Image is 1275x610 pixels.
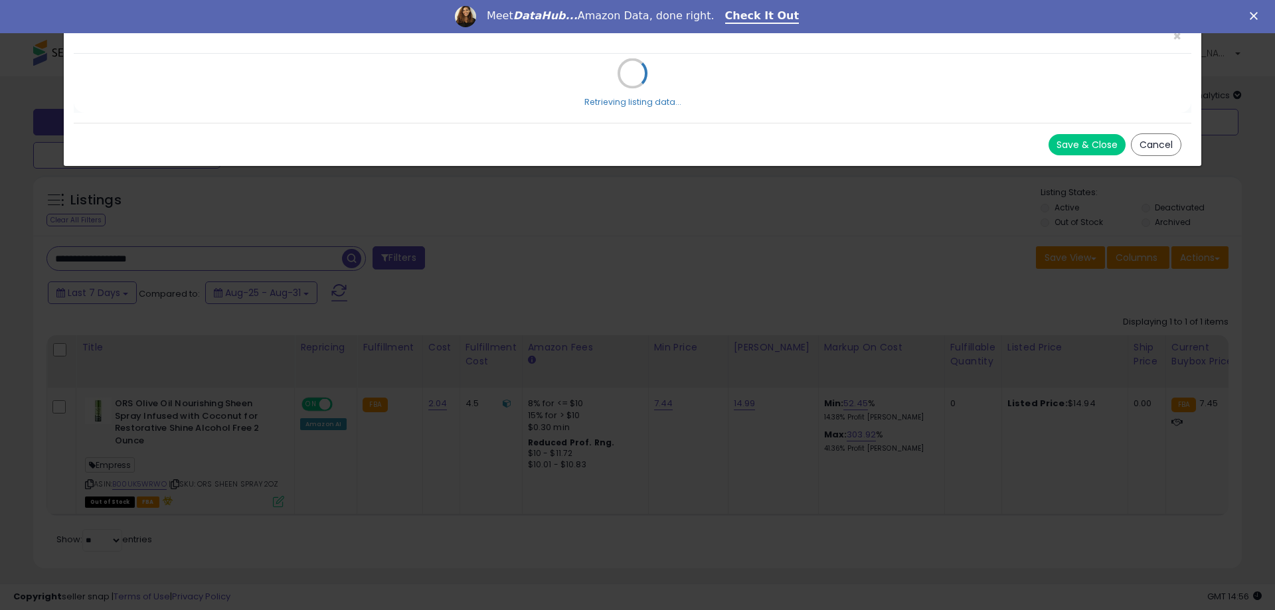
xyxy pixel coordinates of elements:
div: Close [1250,12,1263,20]
button: Save & Close [1049,134,1126,155]
span: × [1173,27,1181,46]
div: Retrieving listing data... [584,96,681,108]
i: DataHub... [513,9,578,22]
button: Cancel [1131,133,1181,156]
a: Check It Out [725,9,800,24]
img: Profile image for Georgie [455,6,476,27]
div: Meet Amazon Data, done right. [487,9,715,23]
